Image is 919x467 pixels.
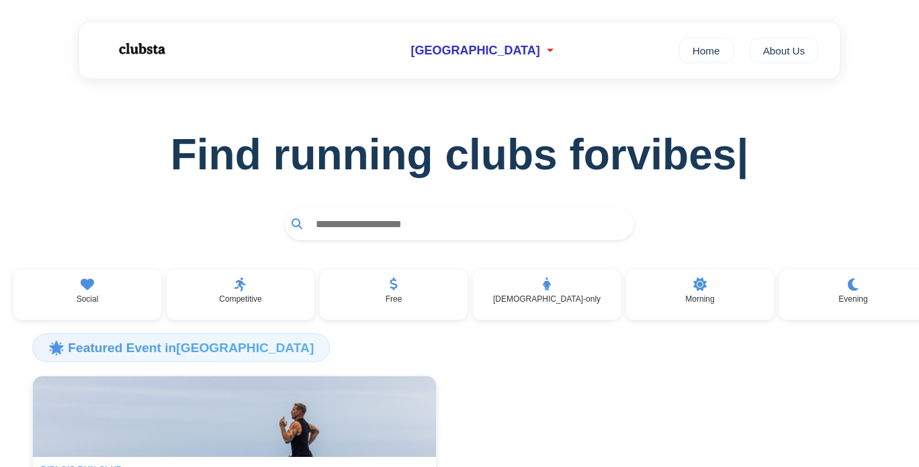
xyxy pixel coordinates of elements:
img: Diplo's Run Club San Francisco [33,376,436,457]
p: Free [386,294,402,304]
p: Social [77,294,99,304]
a: Home [679,38,734,63]
p: [DEMOGRAPHIC_DATA]-only [493,294,601,304]
h1: Find running clubs for [21,130,898,179]
p: Evening [838,294,867,304]
span: [GEOGRAPHIC_DATA] [410,44,539,58]
p: Competitive [219,294,261,304]
img: Logo [101,32,181,66]
a: About Us [750,38,819,63]
h3: 🌟 Featured Event in [GEOGRAPHIC_DATA] [32,333,330,362]
span: | [736,130,748,179]
p: Morning [685,294,714,304]
span: vibes [627,130,749,179]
